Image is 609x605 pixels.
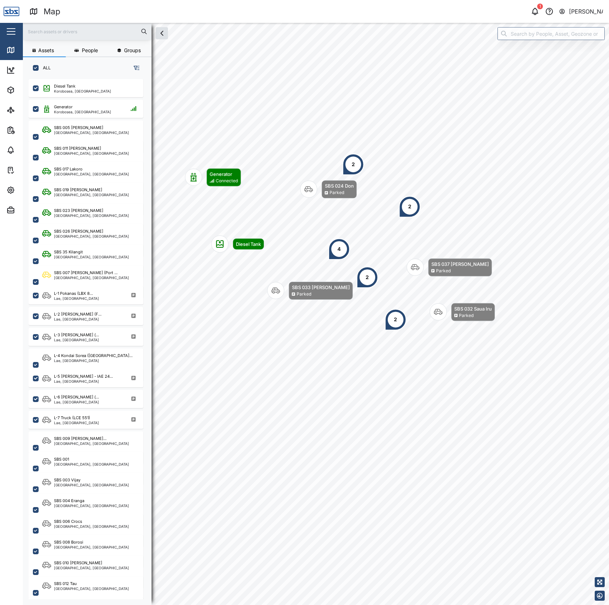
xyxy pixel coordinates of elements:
[54,172,129,176] div: [GEOGRAPHIC_DATA], [GEOGRAPHIC_DATA]
[54,208,103,214] div: SBS 023 [PERSON_NAME]
[54,228,103,234] div: SBS 026 [PERSON_NAME]
[19,126,43,134] div: Reports
[54,566,129,570] div: [GEOGRAPHIC_DATA], [GEOGRAPHIC_DATA]
[454,305,492,312] div: SBS 032 Saua Iru
[54,276,129,279] div: [GEOGRAPHIC_DATA], [GEOGRAPHIC_DATA]
[337,245,341,253] div: 4
[19,106,36,114] div: Sites
[292,284,350,291] div: SBS 033 [PERSON_NAME]
[497,27,605,40] input: Search by People, Asset, Geozone or Place
[54,317,101,321] div: Lae, [GEOGRAPHIC_DATA]
[54,373,113,380] div: L-5 [PERSON_NAME] - IAE 24...
[54,338,99,342] div: Lae, [GEOGRAPHIC_DATA]
[366,273,369,281] div: 2
[38,48,54,53] span: Assets
[23,23,609,605] canvas: Map
[325,182,354,189] div: SBS 024 Don
[82,48,98,53] span: People
[19,206,40,214] div: Admin
[54,525,129,528] div: [GEOGRAPHIC_DATA], [GEOGRAPHIC_DATA]
[54,504,129,507] div: [GEOGRAPHIC_DATA], [GEOGRAPHIC_DATA]
[54,545,129,549] div: [GEOGRAPHIC_DATA], [GEOGRAPHIC_DATA]
[54,145,101,152] div: SBS 011 [PERSON_NAME]
[537,4,543,9] div: 1
[54,89,111,93] div: Korobosea, [GEOGRAPHIC_DATA]
[54,498,84,504] div: SBS 004 Eranga
[54,483,129,487] div: [GEOGRAPHIC_DATA], [GEOGRAPHIC_DATA]
[431,261,489,268] div: SBS 037 [PERSON_NAME]
[54,193,129,197] div: [GEOGRAPHIC_DATA], [GEOGRAPHIC_DATA]
[54,83,75,89] div: Diesel Tank
[300,180,357,198] div: Map marker
[19,46,35,54] div: Map
[54,415,90,421] div: L-7 Truck (LCE 551)
[54,359,133,362] div: Lae, [GEOGRAPHIC_DATA]
[54,442,129,445] div: [GEOGRAPHIC_DATA], [GEOGRAPHIC_DATA]
[459,312,474,319] div: Parked
[54,249,83,255] div: SBS 35 Kilangit
[54,125,103,131] div: SBS 005 [PERSON_NAME]
[27,26,147,37] input: Search assets or drivers
[54,311,101,317] div: L-2 [PERSON_NAME] (F...
[342,154,364,175] div: Map marker
[54,581,77,587] div: SBS 012 Tau
[54,519,82,525] div: SBS 006 Crocs
[54,234,129,238] div: [GEOGRAPHIC_DATA], [GEOGRAPHIC_DATA]
[54,332,99,338] div: L-3 [PERSON_NAME] (...
[54,587,129,590] div: [GEOGRAPHIC_DATA], [GEOGRAPHIC_DATA]
[357,267,378,288] div: Map marker
[54,477,80,483] div: SBS 003 Vijay
[19,86,41,94] div: Assets
[569,7,603,16] div: [PERSON_NAME]
[267,282,353,300] div: Map marker
[19,66,51,74] div: Dashboard
[19,146,41,154] div: Alarms
[4,4,19,19] img: Main Logo
[407,258,492,277] div: Map marker
[54,462,129,466] div: [GEOGRAPHIC_DATA], [GEOGRAPHIC_DATA]
[19,166,38,174] div: Tasks
[54,353,133,359] div: L-4 Kondai Sorea ([GEOGRAPHIC_DATA]...
[185,168,241,187] div: Map marker
[54,104,73,110] div: Generator
[330,189,344,196] div: Parked
[39,65,51,71] label: ALL
[211,235,264,253] div: Map marker
[54,255,129,259] div: [GEOGRAPHIC_DATA], [GEOGRAPHIC_DATA]
[408,203,411,211] div: 2
[297,291,311,298] div: Parked
[236,240,261,248] div: Diesel Tank
[54,152,129,155] div: [GEOGRAPHIC_DATA], [GEOGRAPHIC_DATA]
[54,297,99,300] div: Lae, [GEOGRAPHIC_DATA]
[436,268,451,274] div: Parked
[54,270,118,276] div: SBS 007 [PERSON_NAME] (Port ...
[54,456,69,462] div: SBS 001
[29,76,151,599] div: grid
[54,421,99,425] div: Lae, [GEOGRAPHIC_DATA]
[124,48,141,53] span: Groups
[54,539,83,545] div: SBS 008 Borosi
[54,436,107,442] div: SBS 009 [PERSON_NAME]...
[54,400,99,404] div: Lae, [GEOGRAPHIC_DATA]
[44,5,60,18] div: Map
[54,110,111,114] div: Korobosea, [GEOGRAPHIC_DATA]
[54,394,99,400] div: L-6 [PERSON_NAME] (...
[430,303,495,321] div: Map marker
[210,170,238,178] div: Generator
[54,187,102,193] div: SBS 019 [PERSON_NAME]
[54,560,102,566] div: SBS 010 [PERSON_NAME]
[54,291,93,297] div: L-1 Pokanas (LBX 8...
[19,186,44,194] div: Settings
[399,196,420,217] div: Map marker
[385,309,406,330] div: Map marker
[54,380,113,383] div: Lae, [GEOGRAPHIC_DATA]
[352,160,355,168] div: 2
[328,238,350,260] div: Map marker
[54,214,129,217] div: [GEOGRAPHIC_DATA], [GEOGRAPHIC_DATA]
[54,131,129,134] div: [GEOGRAPHIC_DATA], [GEOGRAPHIC_DATA]
[216,178,238,184] div: Connected
[54,166,83,172] div: SBS 017 Lakoro
[394,316,397,324] div: 2
[559,6,603,16] button: [PERSON_NAME]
